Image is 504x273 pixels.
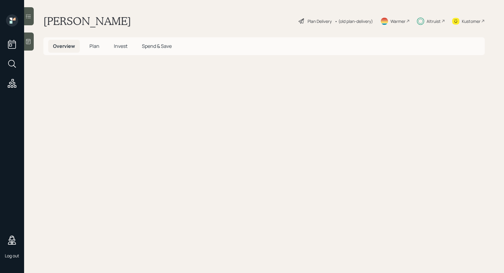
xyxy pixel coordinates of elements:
div: Log out [5,253,19,259]
span: Plan [89,43,99,49]
span: Invest [114,43,127,49]
h1: [PERSON_NAME] [43,14,131,28]
span: Spend & Save [142,43,172,49]
div: Altruist [427,18,441,24]
div: Kustomer [462,18,481,24]
span: Overview [53,43,75,49]
div: Warmer [390,18,405,24]
div: • (old plan-delivery) [335,18,373,24]
div: Plan Delivery [308,18,332,24]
